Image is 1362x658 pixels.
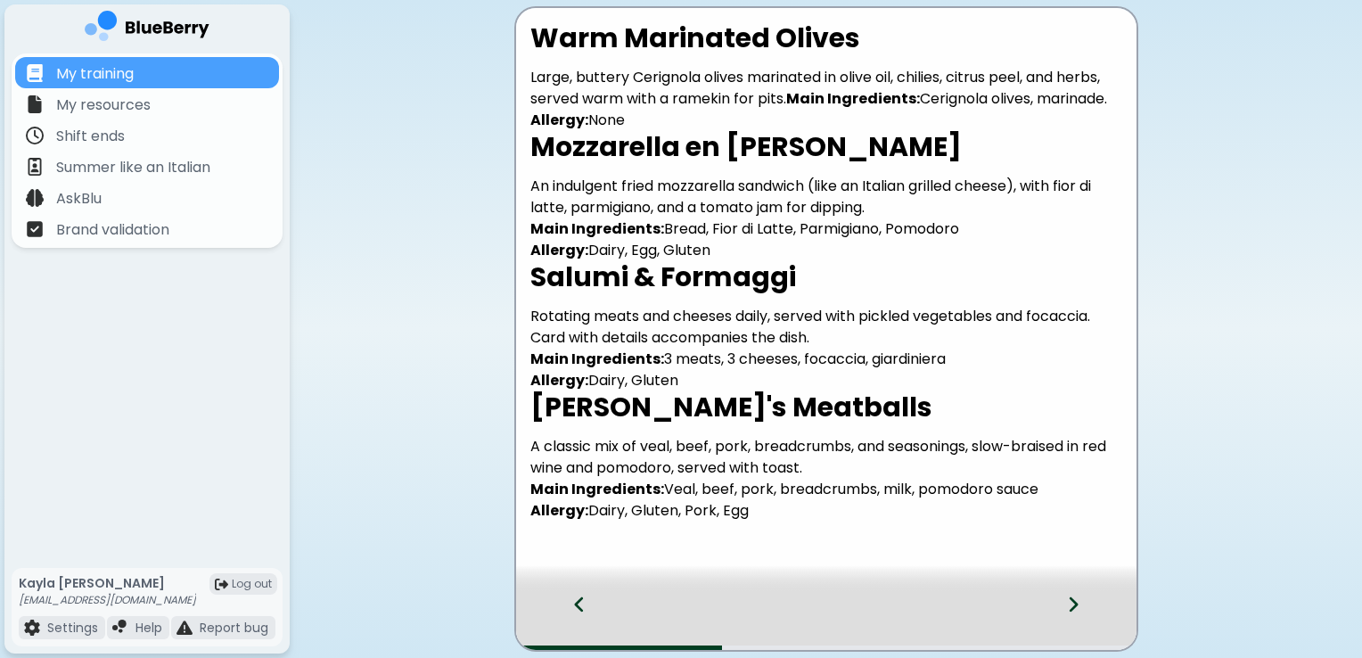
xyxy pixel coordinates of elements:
span: Log out [232,577,272,591]
p: Kayla [PERSON_NAME] [19,575,196,591]
strong: Allergy: [530,240,588,260]
h2: Salumi & Formaggi [530,261,1122,293]
strong: Main Ingredients: [786,88,920,109]
strong: Main Ingredients: [530,218,664,239]
p: My resources [56,95,151,116]
p: An indulgent fried mozzarella sandwich (like an Italian grilled cheese), with fior di latte, parm... [530,176,1122,261]
img: file icon [26,158,44,176]
strong: Allergy: [530,370,588,391]
img: file icon [26,220,44,238]
strong: Main Ingredients: [530,349,664,369]
img: file icon [26,189,44,207]
p: Summer like an Italian [56,157,210,178]
p: AskBlu [56,188,102,210]
p: Rotating meats and cheeses daily, served with pickled vegetables and focaccia. Card with details ... [530,306,1122,391]
p: Settings [47,620,98,636]
h2: Warm Marinated Olives [530,22,1122,54]
h2: [PERSON_NAME]'s Meatballs [530,391,1122,424]
p: [EMAIL_ADDRESS][DOMAIN_NAME] [19,593,196,607]
img: file icon [26,127,44,144]
img: file icon [24,620,40,636]
h2: Mozzarella en [PERSON_NAME] [530,131,1122,163]
p: Report bug [200,620,268,636]
strong: Allergy: [530,110,588,130]
img: company logo [85,11,209,47]
img: logout [215,578,228,591]
img: file icon [112,620,128,636]
img: file icon [26,64,44,82]
p: Shift ends [56,126,125,147]
p: Brand validation [56,219,169,241]
strong: Allergy: [530,500,588,521]
img: file icon [26,95,44,113]
p: Help [135,620,162,636]
img: file icon [176,620,193,636]
strong: Main Ingredients: [530,479,664,499]
p: A classic mix of veal, beef, pork, breadcrumbs, and seasonings, slow-braised in red wine and pomo... [530,436,1122,522]
p: My training [56,63,134,85]
p: Large, buttery Cerignola olives marinated in olive oil, chilies, citrus peel, and herbs, served w... [530,67,1122,131]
